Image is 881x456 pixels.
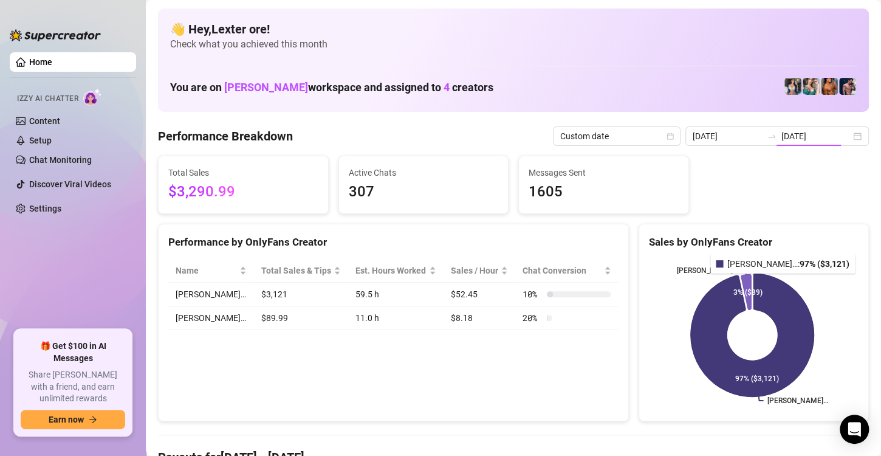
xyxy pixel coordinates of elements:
span: 307 [349,181,499,204]
input: Start date [693,130,762,143]
span: $3,290.99 [168,181,318,204]
span: 10 % [523,288,542,301]
th: Chat Conversion [515,259,619,283]
div: Sales by OnlyFans Creator [649,234,859,250]
h1: You are on workspace and assigned to creators [170,81,493,94]
a: Home [29,57,52,67]
td: $52.45 [444,283,515,306]
span: 1605 [529,181,679,204]
span: Custom date [560,127,673,145]
th: Total Sales & Tips [254,259,349,283]
span: 20 % [523,311,542,325]
img: logo-BBDzfeDw.svg [10,29,101,41]
span: Share [PERSON_NAME] with a friend, and earn unlimited rewards [21,369,125,405]
div: Performance by OnlyFans Creator [168,234,619,250]
span: Izzy AI Chatter [17,93,78,105]
td: [PERSON_NAME]… [168,306,254,330]
div: Est. Hours Worked [355,264,427,277]
span: Chat Conversion [523,264,602,277]
input: End date [781,130,851,143]
td: $89.99 [254,306,349,330]
span: Total Sales & Tips [261,264,332,277]
span: Name [176,264,237,277]
span: Messages Sent [529,166,679,179]
a: Setup [29,136,52,145]
span: 🎁 Get $100 in AI Messages [21,340,125,364]
span: arrow-right [89,415,97,424]
td: [PERSON_NAME]… [168,283,254,306]
img: Axel [839,78,856,95]
a: Settings [29,204,61,213]
a: Content [29,116,60,126]
a: Chat Monitoring [29,155,92,165]
span: Total Sales [168,166,318,179]
img: JG [821,78,838,95]
text: [PERSON_NAME]… [767,396,828,405]
td: 59.5 h [348,283,444,306]
span: 4 [444,81,450,94]
span: [PERSON_NAME] [224,81,308,94]
span: Earn now [49,415,84,424]
span: Active Chats [349,166,499,179]
button: Earn nowarrow-right [21,410,125,429]
div: Open Intercom Messenger [840,415,869,444]
h4: Performance Breakdown [158,128,293,145]
a: Discover Viral Videos [29,179,111,189]
span: calendar [667,133,674,140]
span: swap-right [767,131,776,141]
span: Sales / Hour [451,264,498,277]
span: to [767,131,776,141]
span: Check what you achieved this month [170,38,857,51]
th: Sales / Hour [444,259,515,283]
text: [PERSON_NAME]… [676,266,737,275]
td: 11.0 h [348,306,444,330]
h4: 👋 Hey, Lexter ore ! [170,21,857,38]
img: AI Chatter [83,88,102,106]
img: Zaddy [803,78,820,95]
th: Name [168,259,254,283]
td: $8.18 [444,306,515,330]
img: Katy [784,78,801,95]
td: $3,121 [254,283,349,306]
